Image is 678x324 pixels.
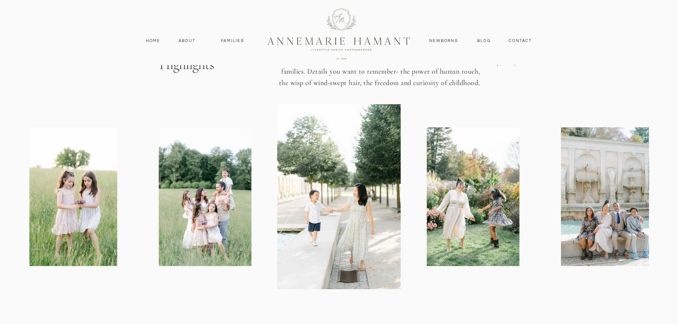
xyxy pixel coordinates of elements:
[476,38,493,44] a: Blog
[505,38,536,44] a: contact
[272,54,480,98] p: Through my use of light and movement, I create whimsical images of families. Details you want to ...
[159,56,241,81] p: Highlights
[143,38,164,44] a: Home
[177,38,198,44] a: About
[217,38,249,44] a: Families
[427,38,461,44] a: Newborns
